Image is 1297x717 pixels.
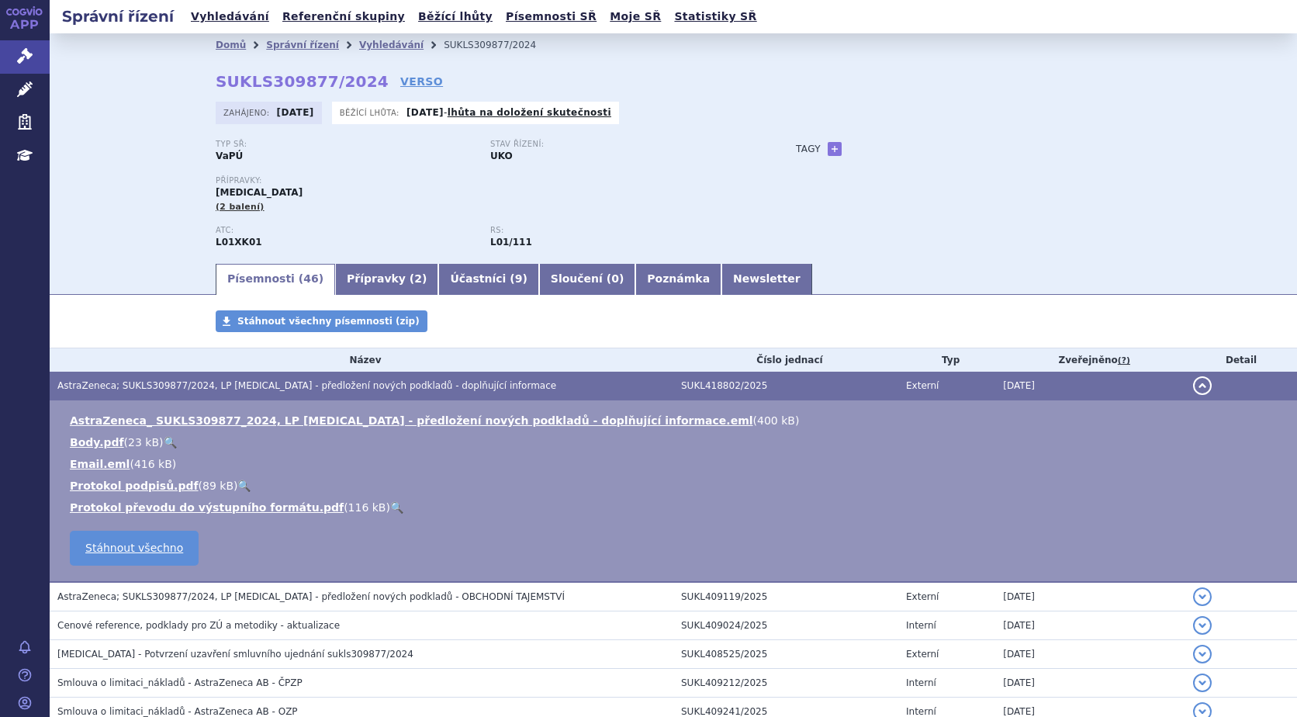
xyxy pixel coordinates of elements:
[216,264,335,295] a: Písemnosti (46)
[490,151,513,161] strong: UKO
[70,478,1281,494] li: ( )
[906,380,939,391] span: Externí
[995,669,1185,698] td: [DATE]
[501,6,601,27] a: Písemnosti SŘ
[673,348,898,372] th: Číslo jednací
[57,620,340,631] span: Cenové reference, podklady pro ZÚ a metodiky - aktualizace
[266,40,339,50] a: Správní řízení
[216,151,243,161] strong: VaPÚ
[57,706,298,717] span: Smlouva o limitaci_nákladů - AstraZeneca AB - OZP
[898,348,995,372] th: Typ
[673,640,898,669] td: SUKL408525/2025
[216,176,765,185] p: Přípravky:
[757,414,795,427] span: 400 kB
[1193,376,1212,395] button: detail
[57,677,303,688] span: Smlouva o limitaci_nákladů - AstraZeneca AB - ČPZP
[673,669,898,698] td: SUKL409212/2025
[605,6,666,27] a: Moje SŘ
[278,6,410,27] a: Referenční skupiny
[995,611,1185,640] td: [DATE]
[335,264,438,295] a: Přípravky (2)
[906,677,936,688] span: Interní
[448,107,611,118] a: lhůta na doložení skutečnosti
[164,436,177,449] a: 🔍
[50,5,186,27] h2: Správní řízení
[995,640,1185,669] td: [DATE]
[186,6,274,27] a: Vyhledávání
[216,202,265,212] span: (2 balení)
[70,413,1281,428] li: ( )
[134,458,172,470] span: 416 kB
[359,40,424,50] a: Vyhledávání
[1193,645,1212,663] button: detail
[50,348,673,372] th: Název
[237,316,420,327] span: Stáhnout všechny písemnosti (zip)
[721,264,812,295] a: Newsletter
[828,142,842,156] a: +
[70,414,753,427] a: AstraZeneca_ SUKLS309877_2024, LP [MEDICAL_DATA] - předložení nových podkladů - doplňující inform...
[995,348,1185,372] th: Zveřejněno
[438,264,538,295] a: Účastníci (9)
[128,436,159,449] span: 23 kB
[490,226,749,235] p: RS:
[1193,674,1212,692] button: detail
[70,458,130,470] a: Email.eml
[216,310,427,332] a: Stáhnout všechny písemnosti (zip)
[515,272,523,285] span: 9
[70,500,1281,515] li: ( )
[995,372,1185,400] td: [DATE]
[223,106,272,119] span: Zahájeno:
[70,531,199,566] a: Stáhnout všechno
[70,436,124,449] a: Body.pdf
[303,272,318,285] span: 46
[995,582,1185,611] td: [DATE]
[669,6,761,27] a: Statistiky SŘ
[216,72,389,91] strong: SUKLS309877/2024
[414,272,422,285] span: 2
[906,591,939,602] span: Externí
[906,706,936,717] span: Interní
[444,33,556,57] li: SUKLS309877/2024
[673,582,898,611] td: SUKL409119/2025
[906,649,939,660] span: Externí
[202,480,233,492] span: 89 kB
[340,106,403,119] span: Běžící lhůta:
[490,237,532,248] strong: olaparib tbl.
[413,6,497,27] a: Běžící lhůty
[57,649,413,660] span: LYNPARZA - Potvrzení uzavření smluvního ujednání sukls309877/2024
[635,264,721,295] a: Poznámka
[216,187,303,198] span: [MEDICAL_DATA]
[1193,616,1212,635] button: detail
[406,106,611,119] p: -
[611,272,619,285] span: 0
[348,501,386,514] span: 116 kB
[57,380,556,391] span: AstraZeneca; SUKLS309877/2024, LP LYNPARZA - předložení nových podkladů - doplňující informace
[216,226,475,235] p: ATC:
[539,264,635,295] a: Sloučení (0)
[390,501,403,514] a: 🔍
[70,480,199,492] a: Protokol podpisů.pdf
[1185,348,1297,372] th: Detail
[796,140,821,158] h3: Tagy
[906,620,936,631] span: Interní
[216,140,475,149] p: Typ SŘ:
[490,140,749,149] p: Stav řízení:
[237,480,251,492] a: 🔍
[673,611,898,640] td: SUKL409024/2025
[1118,355,1130,366] abbr: (?)
[277,107,314,118] strong: [DATE]
[216,237,262,248] strong: OLAPARIB
[57,591,565,602] span: AstraZeneca; SUKLS309877/2024, LP LYNPARZA - předložení nových podkladů - OBCHODNÍ TAJEMSTVÍ
[673,372,898,400] td: SUKL418802/2025
[70,456,1281,472] li: ( )
[70,501,344,514] a: Protokol převodu do výstupního formátu.pdf
[400,74,443,89] a: VERSO
[216,40,246,50] a: Domů
[1193,587,1212,606] button: detail
[70,435,1281,450] li: ( )
[406,107,444,118] strong: [DATE]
